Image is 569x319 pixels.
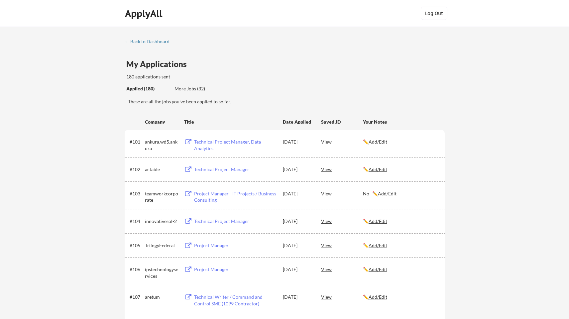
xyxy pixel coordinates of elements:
u: Add/Edit [369,243,387,248]
u: Add/Edit [369,166,387,172]
div: ipstechnologyservices [145,266,178,279]
div: Project Manager [194,242,277,249]
div: [DATE] [283,139,312,145]
div: View [321,291,363,303]
div: teamworkcorporate [145,190,178,203]
div: My Applications [126,60,192,68]
div: #107 [130,294,143,300]
div: Technical Project Manager, Data Analytics [194,139,277,152]
div: 180 applications sent [126,73,255,80]
div: These are all the jobs you've been applied to so far. [128,98,445,105]
u: Add/Edit [378,191,397,196]
div: View [321,239,363,251]
div: [DATE] [283,266,312,273]
div: ✏️ [363,218,439,225]
u: Add/Edit [369,218,387,224]
div: Company [145,119,178,125]
div: These are all the jobs you've been applied to so far. [126,85,170,92]
u: Add/Edit [369,266,387,272]
div: actable [145,166,178,173]
div: ✏️ [363,242,439,249]
div: [DATE] [283,190,312,197]
div: These are job applications we think you'd be a good fit for, but couldn't apply you to automatica... [174,85,223,92]
div: [DATE] [283,294,312,300]
div: ✏️ [363,139,439,145]
div: #101 [130,139,143,145]
div: Saved JD [321,116,363,128]
div: ← Back to Dashboard [125,39,174,44]
div: ✏️ [363,266,439,273]
div: View [321,215,363,227]
div: ✏️ [363,166,439,173]
div: #103 [130,190,143,197]
div: Technical Project Manager [194,166,277,173]
button: Log Out [421,7,447,20]
div: Applied (180) [126,85,170,92]
div: [DATE] [283,166,312,173]
div: Project Manager - IT Projects / Business Consulting [194,190,277,203]
div: View [321,163,363,175]
div: View [321,136,363,148]
div: No ✏️ [363,190,439,197]
div: ankura.wd5.ankura [145,139,178,152]
div: aretum [145,294,178,300]
a: ← Back to Dashboard [125,39,174,46]
div: [DATE] [283,218,312,225]
u: Add/Edit [369,294,387,300]
div: More Jobs (32) [174,85,223,92]
div: Your Notes [363,119,439,125]
div: Technical Writer / Command and Control SME (1099 Contractor) [194,294,277,307]
div: ApplyAll [125,8,164,19]
div: #106 [130,266,143,273]
u: Add/Edit [369,139,387,145]
div: [DATE] [283,242,312,249]
div: #105 [130,242,143,249]
div: Date Applied [283,119,312,125]
div: Title [184,119,277,125]
div: ✏️ [363,294,439,300]
div: innovativesol-2 [145,218,178,225]
div: Project Manager [194,266,277,273]
div: View [321,263,363,275]
div: View [321,187,363,199]
div: #104 [130,218,143,225]
div: TrilogyFederal [145,242,178,249]
div: Technical Project Manager [194,218,277,225]
div: #102 [130,166,143,173]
